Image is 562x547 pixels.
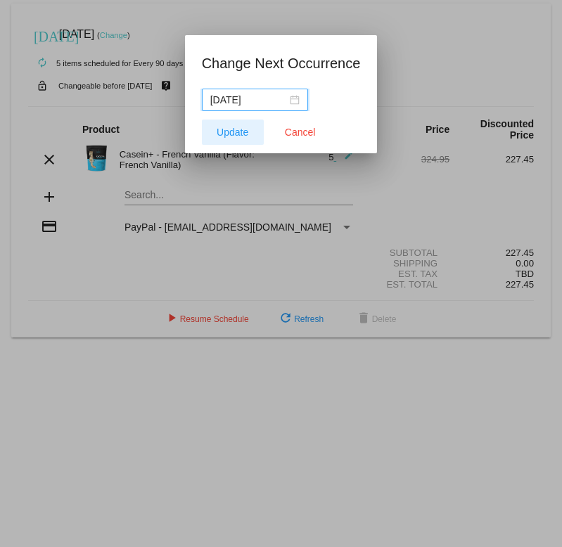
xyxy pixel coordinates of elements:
[269,120,331,145] button: Close dialog
[217,127,248,138] span: Update
[202,52,361,75] h1: Change Next Occurrence
[210,92,287,108] input: Select date
[285,127,316,138] span: Cancel
[202,120,264,145] button: Update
